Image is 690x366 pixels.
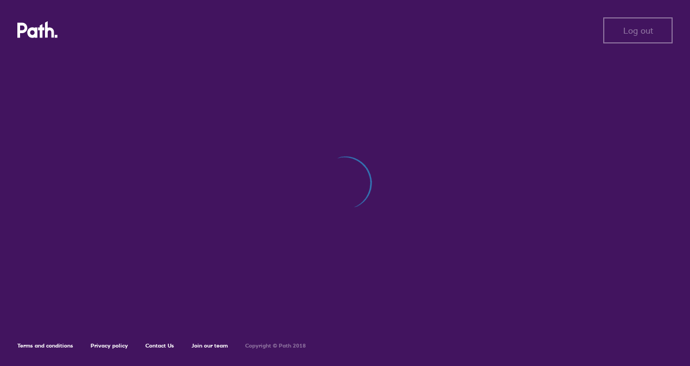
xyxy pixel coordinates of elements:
a: Contact Us [145,342,174,349]
a: Privacy policy [91,342,128,349]
a: Join our team [191,342,228,349]
h6: Copyright © Path 2018 [245,343,306,349]
span: Log out [623,26,653,35]
button: Log out [603,17,673,43]
a: Terms and conditions [17,342,73,349]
